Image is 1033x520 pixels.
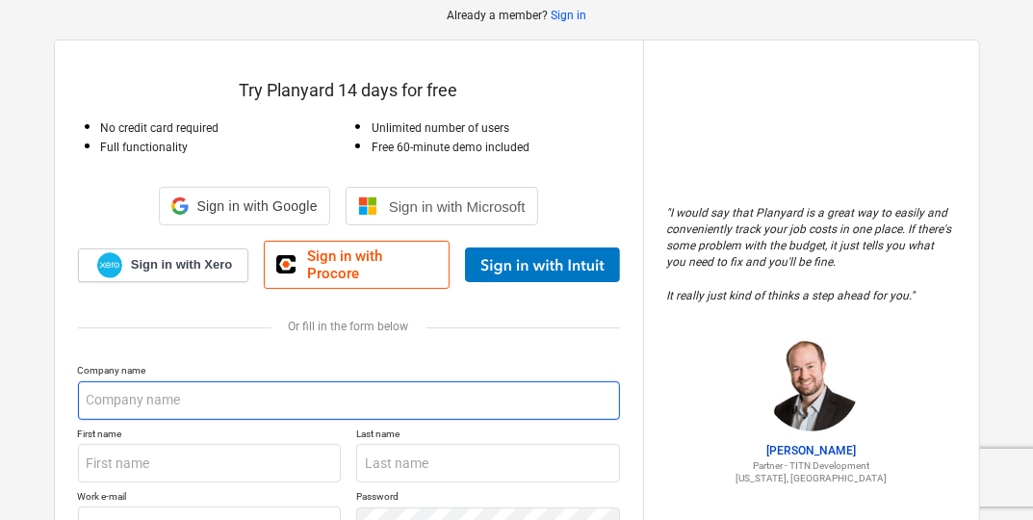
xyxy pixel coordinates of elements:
[667,459,956,472] p: Partner - TITN Development
[97,252,122,278] img: Xero logo
[667,472,956,484] p: [US_STATE], [GEOGRAPHIC_DATA]
[667,205,956,304] p: " I would say that Planyard is a great way to easily and conveniently track your job costs in one...
[356,490,620,507] p: Password
[78,428,342,444] p: First name
[78,444,342,482] input: First name
[356,444,620,482] input: Last name
[101,120,349,137] p: No credit card required
[358,196,377,216] img: Microsoft logo
[78,248,249,282] a: Sign in with Xero
[196,198,317,214] span: Sign in with Google
[551,8,586,24] a: Sign in
[372,120,620,137] p: Unlimited number of users
[447,8,551,24] p: Already a member?
[78,490,342,507] p: Work e-mail
[667,443,956,459] p: [PERSON_NAME]
[389,198,526,215] span: Sign in with Microsoft
[372,140,620,156] p: Free 60-minute demo included
[159,187,329,225] div: Sign in with Google
[264,241,449,289] a: Sign in with Procore
[101,140,349,156] p: Full functionality
[78,364,620,380] p: Company name
[131,256,232,273] span: Sign in with Xero
[78,79,620,102] p: Try Planyard 14 days for free
[307,247,437,282] span: Sign in with Procore
[78,381,620,420] input: Company name
[763,335,860,431] img: Jordan Cohen
[356,428,620,444] p: Last name
[78,320,620,333] div: Or fill in the form below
